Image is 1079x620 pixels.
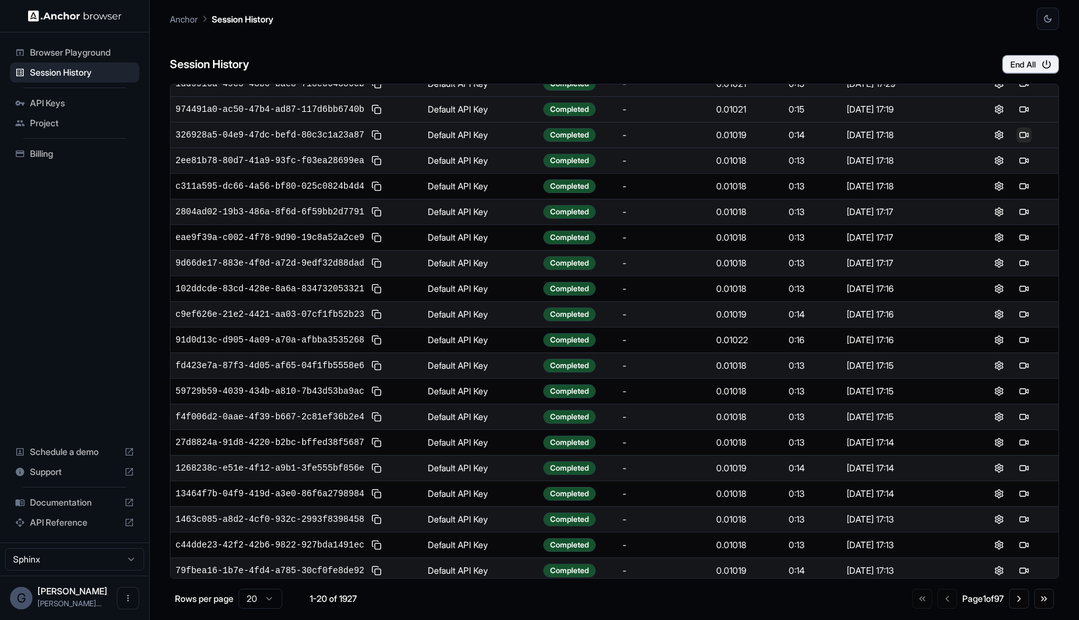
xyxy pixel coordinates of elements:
[716,539,779,551] div: 0.01018
[543,307,596,321] div: Completed
[716,436,779,449] div: 0.01018
[175,257,364,269] span: 9d66de17-883e-4f0d-a72d-9edf32d88dad
[789,487,837,500] div: 0:13
[716,231,779,244] div: 0.01018
[789,385,837,397] div: 0:13
[175,103,364,116] span: 974491a0-ac50-47b4-ad87-117d6bb6740b
[10,42,139,62] div: Browser Playground
[543,179,596,193] div: Completed
[623,462,706,474] div: -
[423,147,538,173] td: Default API Key
[789,103,837,116] div: 0:15
[543,538,596,552] div: Completed
[847,257,959,269] div: [DATE] 17:17
[623,359,706,372] div: -
[10,442,139,462] div: Schedule a demo
[789,462,837,474] div: 0:14
[543,410,596,424] div: Completed
[623,385,706,397] div: -
[543,154,596,167] div: Completed
[423,404,538,429] td: Default API Key
[716,359,779,372] div: 0.01018
[212,12,273,26] p: Session History
[30,117,134,129] span: Project
[543,128,596,142] div: Completed
[423,199,538,224] td: Default API Key
[847,385,959,397] div: [DATE] 17:15
[716,180,779,192] div: 0.01018
[543,512,596,526] div: Completed
[175,487,364,500] span: 13464f7b-04f9-419d-a3e0-86f6a2798984
[543,384,596,398] div: Completed
[117,587,139,609] button: Open menu
[30,466,119,478] span: Support
[302,592,365,605] div: 1-20 of 1927
[175,334,364,346] span: 91d0d13c-d905-4a09-a70a-afbba3535268
[789,564,837,577] div: 0:14
[847,564,959,577] div: [DATE] 17:13
[543,231,596,244] div: Completed
[789,257,837,269] div: 0:13
[423,557,538,583] td: Default API Key
[847,487,959,500] div: [DATE] 17:14
[423,250,538,276] td: Default API Key
[623,180,706,192] div: -
[175,385,364,397] span: 59729b59-4039-434b-a810-7b43d53ba9ac
[847,539,959,551] div: [DATE] 17:13
[175,411,364,423] span: f4f006d2-0aae-4f39-b667-2c81ef36b2e4
[175,180,364,192] span: c311a595-dc66-4a56-bf80-025c0824b4d4
[847,103,959,116] div: [DATE] 17:19
[423,506,538,532] td: Default API Key
[30,516,119,529] span: API Reference
[716,154,779,167] div: 0.01018
[847,129,959,141] div: [DATE] 17:18
[716,308,779,321] div: 0.01019
[543,359,596,372] div: Completed
[789,154,837,167] div: 0:13
[623,334,706,346] div: -
[623,564,706,577] div: -
[423,173,538,199] td: Default API Key
[170,12,198,26] p: Anchor
[423,301,538,327] td: Default API Key
[716,334,779,346] div: 0.01022
[543,436,596,449] div: Completed
[175,206,364,218] span: 2804ad02-19b3-486a-8f6d-6f59bb2d7791
[175,539,364,551] span: c44dde23-42f2-42b6-9822-927bda1491ec
[789,282,837,295] div: 0:13
[716,385,779,397] div: 0.01018
[847,308,959,321] div: [DATE] 17:16
[175,154,364,167] span: 2ee81b78-80d7-41a9-93fc-f03ea28699ea
[30,97,134,109] span: API Keys
[716,257,779,269] div: 0.01018
[30,446,119,458] span: Schedule a demo
[847,206,959,218] div: [DATE] 17:17
[175,513,364,526] span: 1463c085-a8d2-4cf0-932c-2993f8398458
[623,129,706,141] div: -
[789,231,837,244] div: 0:13
[175,308,364,321] span: c9ef626e-21e2-4421-aa03-07cf1fb52b23
[10,144,139,164] div: Billing
[543,564,596,577] div: Completed
[175,462,364,474] span: 1268238c-e51e-4f12-a9b1-3fe555bf856e
[543,333,596,347] div: Completed
[789,308,837,321] div: 0:14
[543,256,596,270] div: Completed
[543,487,596,501] div: Completed
[10,492,139,512] div: Documentation
[716,282,779,295] div: 0.01018
[716,129,779,141] div: 0.01019
[170,12,273,26] nav: breadcrumb
[623,257,706,269] div: -
[847,436,959,449] div: [DATE] 17:14
[10,93,139,113] div: API Keys
[10,113,139,133] div: Project
[789,180,837,192] div: 0:13
[175,564,364,577] span: 79fbea16-1b7e-4fd4-a785-30cf0fe8de92
[623,103,706,116] div: -
[962,592,1004,605] div: Page 1 of 97
[847,334,959,346] div: [DATE] 17:16
[847,411,959,423] div: [DATE] 17:15
[423,327,538,352] td: Default API Key
[30,496,119,509] span: Documentation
